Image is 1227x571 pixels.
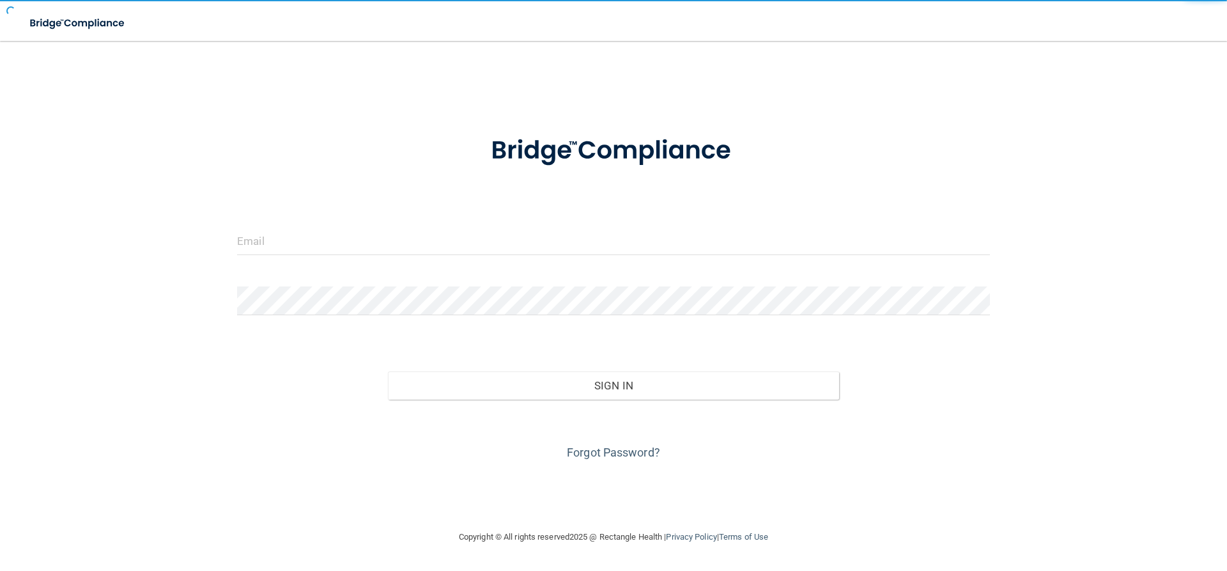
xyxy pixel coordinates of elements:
[380,517,847,558] div: Copyright © All rights reserved 2025 @ Rectangle Health | |
[388,372,840,400] button: Sign In
[567,446,660,459] a: Forgot Password?
[719,532,768,542] a: Terms of Use
[465,118,762,184] img: bridge_compliance_login_screen.278c3ca4.svg
[19,10,137,36] img: bridge_compliance_login_screen.278c3ca4.svg
[666,532,716,542] a: Privacy Policy
[237,226,990,255] input: Email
